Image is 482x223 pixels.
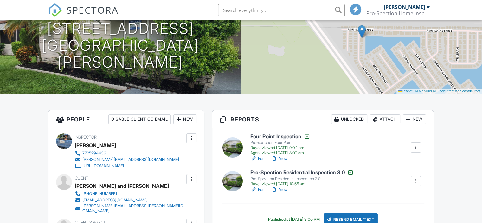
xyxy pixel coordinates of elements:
[82,191,117,196] div: [PHONE_NUMBER]
[48,3,62,17] img: The Best Home Inspection Software - Spectora
[403,114,426,124] div: New
[384,4,425,10] div: [PERSON_NAME]
[358,25,366,38] img: Marker
[398,89,412,93] a: Leaflet
[48,110,204,128] h3: People
[82,163,124,168] div: [URL][DOMAIN_NAME]
[250,133,310,140] h6: Four Point Inspection
[82,151,106,156] div: 7725294436
[250,176,353,181] div: Pro-Spection Residential Inspection 3.0
[212,110,434,128] h3: Reports
[271,155,287,162] a: View
[82,157,179,162] div: [PERSON_NAME][EMAIL_ADDRESS][DOMAIN_NAME]
[268,217,320,222] div: Published at [DATE] 9:00 PM
[250,140,310,145] div: Pro-spection Four Point
[370,114,400,124] div: Attach
[250,150,310,155] div: Agent viewed [DATE] 8:02 am
[10,20,231,70] h1: [STREET_ADDRESS] [GEOGRAPHIC_DATA][PERSON_NAME]
[75,203,185,213] a: [PERSON_NAME][EMAIL_ADDRESS][PERSON_NAME][DOMAIN_NAME]
[75,163,179,169] a: [URL][DOMAIN_NAME]
[250,187,265,193] a: Edit
[250,169,353,187] a: Pro-Spection Residential Inspection 3.0 Pro-Spection Residential Inspection 3.0 Buyer viewed [DAT...
[75,156,179,163] a: [PERSON_NAME][EMAIL_ADDRESS][DOMAIN_NAME]
[82,198,148,203] div: [EMAIL_ADDRESS][DOMAIN_NAME]
[366,10,430,16] div: Pro-Spection Home Inspections LLC.
[271,187,287,193] a: View
[250,181,353,187] div: Buyer viewed [DATE] 10:56 am
[75,176,88,180] span: Client
[218,4,345,16] input: Search everything...
[75,181,169,191] div: [PERSON_NAME] and [PERSON_NAME]
[75,191,185,197] a: [PHONE_NUMBER]
[250,169,353,176] h6: Pro-Spection Residential Inspection 3.0
[250,155,265,162] a: Edit
[75,197,185,203] a: [EMAIL_ADDRESS][DOMAIN_NAME]
[82,203,185,213] div: [PERSON_NAME][EMAIL_ADDRESS][PERSON_NAME][DOMAIN_NAME]
[331,114,367,124] div: Unlocked
[75,150,179,156] a: 7725294436
[75,141,116,150] div: [PERSON_NAME]
[413,89,414,93] span: |
[250,145,310,150] div: Buyer viewed [DATE] 9:04 pm
[108,114,171,124] div: Disable Client CC Email
[433,89,480,93] a: © OpenStreetMap contributors
[415,89,432,93] a: © MapTiler
[67,3,119,16] span: SPECTORA
[75,135,97,140] span: Inspector
[250,133,310,155] a: Four Point Inspection Pro-spection Four Point Buyer viewed [DATE] 9:04 pm Agent viewed [DATE] 8:0...
[173,114,196,124] div: New
[48,9,119,22] a: SPECTORA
